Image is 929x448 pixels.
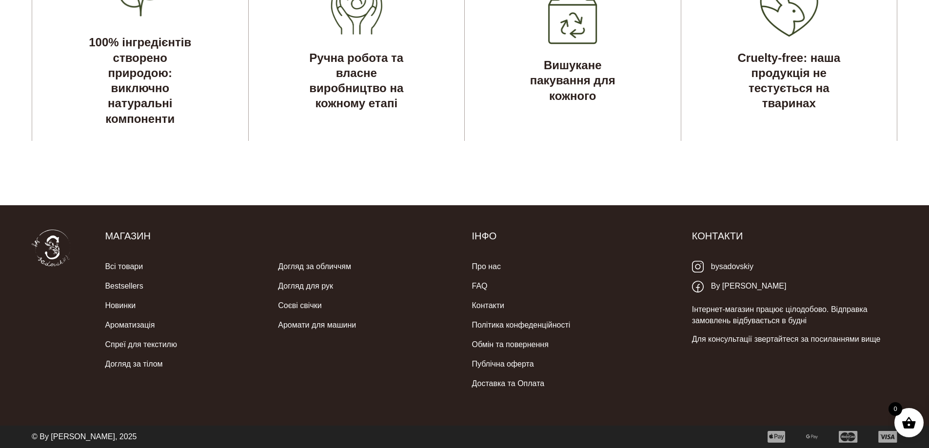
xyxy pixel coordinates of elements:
[472,315,570,335] a: Політика конфеденційності
[105,230,457,242] h5: Магазин
[278,257,351,276] a: Догляд за обличчям
[472,230,677,242] h5: Інфо
[472,257,500,276] a: Про нас
[692,276,787,296] a: By [PERSON_NAME]
[105,276,143,296] a: Bestsellers
[692,230,897,242] h5: Контакти
[503,58,643,103] h5: Вишукане пакування для кожного
[105,296,136,315] a: Новинки
[472,374,544,393] a: Доставка та Оплата
[692,334,897,345] p: Для консультації звертайтеся за посиланнями вище
[472,335,548,354] a: Обмін та повернення
[70,35,210,126] h5: 100% інгредієнтів створено природою: виключно натуральні компоненти
[472,296,504,315] a: Контакти
[32,431,137,442] p: © By [PERSON_NAME], 2025
[105,335,177,354] a: Спреї для текстилю
[278,276,333,296] a: Догляд для рук
[105,257,143,276] a: Всі товари
[105,354,162,374] a: Догляд за тілом
[278,296,321,315] a: Соєві свічки
[692,304,897,326] p: Інтернет-магазин працює цілодобово. Відправка замовлень відбувається в будні
[105,315,155,335] a: Ароматизація
[692,257,753,277] a: bysadovskiy
[889,402,902,416] span: 0
[472,276,487,296] a: FAQ
[719,50,859,111] h5: Cruelty-free: наша продукція не тестується на тваринах
[278,315,356,335] a: Аромати для машини
[472,354,534,374] a: Публічна оферта
[286,50,426,111] h5: Ручна робота та власне виробництво на кожному етапі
